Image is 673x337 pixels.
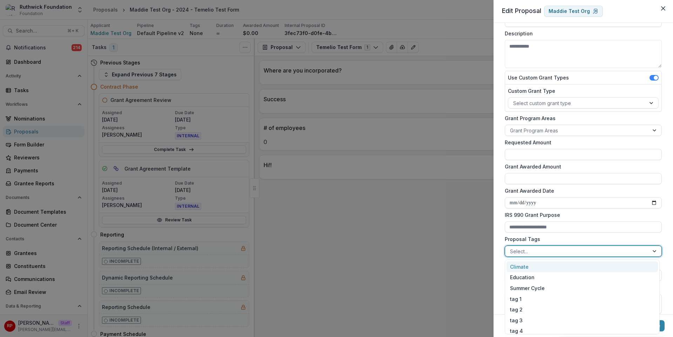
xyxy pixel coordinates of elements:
label: Use Custom Grant Types [508,74,569,81]
label: Custom Grant Type [508,87,654,95]
label: Proposal Tags [505,235,658,243]
span: Edit Proposal [502,7,541,14]
label: Description [505,30,658,37]
div: tag 3 [507,315,658,326]
label: Grant Program Areas [505,115,658,122]
label: IRS 990 Grant Purpose [505,211,658,219]
div: tag 2 [507,304,658,315]
p: Maddie Test Org [549,8,590,14]
div: tag 4 [507,326,658,337]
div: Education [507,272,658,283]
button: Close [658,3,669,14]
label: Grant Awarded Date [505,187,658,194]
div: tag 1 [507,294,658,304]
div: Climate [507,261,658,272]
label: Requested Amount [505,139,658,146]
div: Summer Cycle [507,283,658,294]
a: Maddie Test Org [544,6,603,17]
label: Grant Awarded Amount [505,163,658,170]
